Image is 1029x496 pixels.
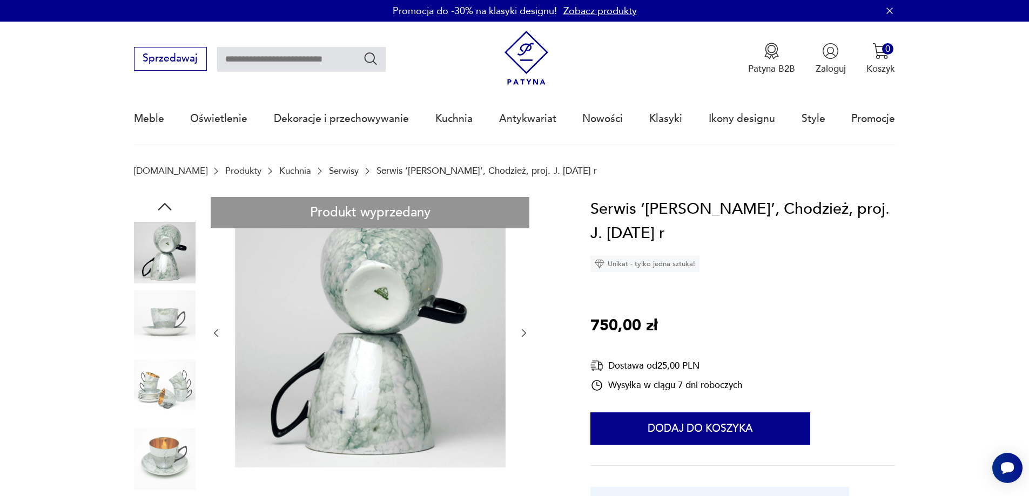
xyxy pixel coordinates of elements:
[590,412,810,445] button: Dodaj do koszyka
[709,94,775,144] a: Ikony designu
[992,453,1023,483] iframe: Smartsupp widget button
[134,47,207,71] button: Sprzedawaj
[134,290,196,352] img: Zdjęcie produktu Serwis ‘Aldona’, Chodzież, proj. J. Wrzesień, 1959 r
[595,259,604,269] img: Ikona diamentu
[134,359,196,421] img: Zdjęcie produktu Serwis ‘Aldona’, Chodzież, proj. J. Wrzesień, 1959 r
[816,63,846,75] p: Zaloguj
[802,94,825,144] a: Style
[190,94,247,144] a: Oświetlenie
[235,197,506,467] img: Zdjęcie produktu Serwis ‘Aldona’, Chodzież, proj. J. Wrzesień, 1959 r
[590,359,603,372] img: Ikona dostawy
[748,63,795,75] p: Patyna B2B
[816,43,846,75] button: Zaloguj
[882,43,893,55] div: 0
[134,166,207,176] a: [DOMAIN_NAME]
[872,43,889,59] img: Ikona koszyka
[649,94,682,144] a: Klasyki
[563,4,637,18] a: Zobacz produkty
[134,94,164,144] a: Meble
[393,4,557,18] p: Promocja do -30% na klasyki designu!
[134,55,207,64] a: Sprzedawaj
[225,166,261,176] a: Produkty
[363,51,379,66] button: Szukaj
[211,197,529,229] div: Produkt wyprzedany
[435,94,473,144] a: Kuchnia
[274,94,409,144] a: Dekoracje i przechowywanie
[279,166,311,176] a: Kuchnia
[590,379,742,392] div: Wysyłka w ciągu 7 dni roboczych
[590,314,657,338] p: 750,00 zł
[329,166,359,176] a: Serwisy
[134,428,196,490] img: Zdjęcie produktu Serwis ‘Aldona’, Chodzież, proj. J. Wrzesień, 1959 r
[499,31,554,85] img: Patyna - sklep z meblami i dekoracjami vintage
[866,63,895,75] p: Koszyk
[590,256,700,272] div: Unikat - tylko jedna sztuka!
[748,43,795,75] a: Ikona medaluPatyna B2B
[582,94,623,144] a: Nowości
[376,166,597,176] p: Serwis ‘[PERSON_NAME]’, Chodzież, proj. J. [DATE] r
[748,43,795,75] button: Patyna B2B
[499,94,556,144] a: Antykwariat
[590,359,742,372] div: Dostawa od 25,00 PLN
[866,43,895,75] button: 0Koszyk
[822,43,839,59] img: Ikonka użytkownika
[134,222,196,283] img: Zdjęcie produktu Serwis ‘Aldona’, Chodzież, proj. J. Wrzesień, 1959 r
[851,94,895,144] a: Promocje
[763,43,780,59] img: Ikona medalu
[590,197,895,246] h1: Serwis ‘[PERSON_NAME]’, Chodzież, proj. J. [DATE] r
